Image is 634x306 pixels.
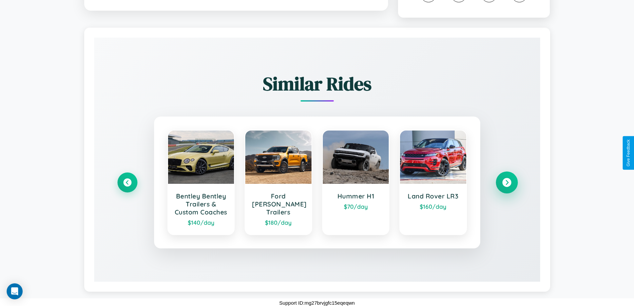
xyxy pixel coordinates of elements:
div: $ 140 /day [175,219,228,226]
h3: Ford [PERSON_NAME] Trailers [252,192,305,216]
a: Ford [PERSON_NAME] Trailers$180/day [245,130,312,235]
h3: Bentley Bentley Trailers & Custom Coaches [175,192,228,216]
h2: Similar Rides [117,71,517,97]
h3: Land Rover LR3 [407,192,460,200]
h3: Hummer H1 [329,192,382,200]
div: $ 70 /day [329,203,382,210]
div: $ 180 /day [252,219,305,226]
a: Hummer H1$70/day [322,130,390,235]
a: Bentley Bentley Trailers & Custom Coaches$140/day [167,130,235,235]
div: Give Feedback [626,140,631,166]
a: Land Rover LR3$160/day [399,130,467,235]
div: Open Intercom Messenger [7,283,23,299]
div: $ 160 /day [407,203,460,210]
